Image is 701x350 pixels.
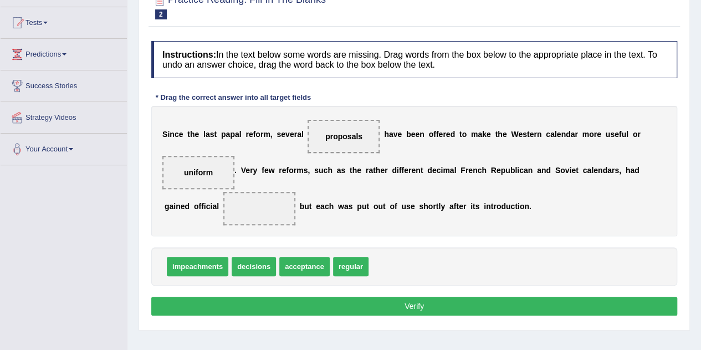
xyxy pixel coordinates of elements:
[411,130,416,139] b: e
[384,130,389,139] b: h
[519,166,524,175] b: c
[1,39,127,67] a: Predictions
[212,202,217,211] b: a
[195,130,199,139] b: e
[250,166,253,175] b: r
[612,166,615,175] b: r
[423,202,428,211] b: h
[518,202,520,211] b: i
[475,202,480,211] b: s
[541,166,546,175] b: n
[270,130,273,139] b: ,
[165,202,170,211] b: g
[151,92,315,103] div: * Drag the correct answer into all target fields
[406,130,411,139] b: b
[449,202,454,211] b: a
[537,130,542,139] b: n
[319,166,324,175] b: u
[380,166,385,175] b: e
[184,168,213,177] span: uniform
[286,166,289,175] b: f
[210,130,214,139] b: s
[528,166,533,175] b: n
[432,166,437,175] b: e
[397,166,399,175] b: i
[610,130,615,139] b: s
[501,166,506,175] b: p
[232,257,276,276] span: decisions
[217,202,219,211] b: l
[369,166,373,175] b: a
[589,130,594,139] b: o
[501,202,506,211] b: d
[390,202,395,211] b: o
[527,130,530,139] b: t
[436,202,439,211] b: t
[308,120,380,153] span: Drop target
[404,166,408,175] b: e
[446,130,451,139] b: e
[279,257,330,276] span: acceptance
[411,202,415,211] b: e
[296,166,303,175] b: m
[341,166,345,175] b: s
[565,166,570,175] b: v
[524,166,528,175] b: a
[1,134,127,161] a: Your Account
[285,130,290,139] b: v
[201,202,204,211] b: f
[529,130,534,139] b: e
[294,166,296,175] b: r
[325,202,329,211] b: c
[155,9,167,19] span: 2
[450,130,455,139] b: d
[309,202,312,211] b: t
[637,130,640,139] b: r
[320,202,325,211] b: a
[497,166,501,175] b: e
[406,202,411,211] b: s
[419,202,423,211] b: s
[510,166,515,175] b: b
[619,166,621,175] b: ,
[515,166,517,175] b: l
[529,202,531,211] b: .
[245,130,248,139] b: r
[389,130,393,139] b: a
[482,166,487,175] b: h
[352,166,357,175] b: h
[561,130,566,139] b: n
[1,102,127,130] a: Strategy Videos
[416,166,421,175] b: n
[626,166,631,175] b: h
[598,166,603,175] b: n
[206,130,210,139] b: a
[429,130,434,139] b: o
[582,130,589,139] b: m
[505,166,510,175] b: u
[151,41,677,78] h4: In the text below some words are missing. Drag words from the box below to the appropriate place ...
[373,166,376,175] b: t
[221,130,226,139] b: p
[593,166,598,175] b: e
[344,202,349,211] b: a
[176,202,181,211] b: n
[534,130,536,139] b: r
[437,166,441,175] b: c
[173,202,176,211] b: i
[349,202,353,211] b: s
[241,166,246,175] b: V
[607,166,612,175] b: a
[181,202,185,211] b: e
[454,166,456,175] b: l
[194,202,199,211] b: o
[223,192,295,225] span: Drop target
[421,166,423,175] b: t
[170,130,175,139] b: n
[401,166,404,175] b: f
[253,130,256,139] b: f
[226,130,230,139] b: a
[427,166,432,175] b: d
[443,130,446,139] b: r
[385,166,387,175] b: r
